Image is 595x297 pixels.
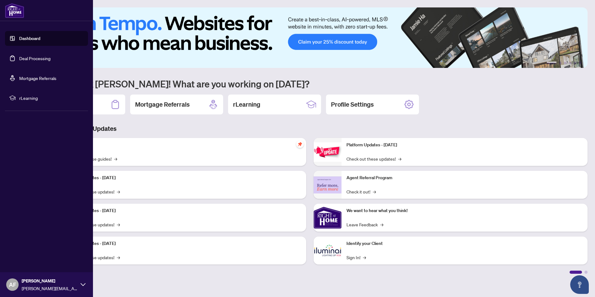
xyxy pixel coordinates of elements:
[32,78,588,90] h1: Welcome back [PERSON_NAME]! What are you working on [DATE]?
[373,188,376,195] span: →
[9,280,16,289] span: AF
[117,254,120,261] span: →
[331,100,374,109] h2: Profile Settings
[559,62,562,64] button: 2
[346,175,583,181] p: Agent Referral Program
[346,221,383,228] a: Leave Feedback→
[233,100,260,109] h2: rLearning
[117,221,120,228] span: →
[296,140,304,148] span: pushpin
[22,285,77,292] span: [PERSON_NAME][EMAIL_ADDRESS][PERSON_NAME][DOMAIN_NAME]
[346,207,583,214] p: We want to hear what you think!
[114,155,117,162] span: →
[117,188,120,195] span: →
[574,62,576,64] button: 5
[564,62,566,64] button: 3
[19,95,84,101] span: rLearning
[579,62,581,64] button: 6
[65,240,301,247] p: Platform Updates - [DATE]
[5,3,24,18] img: logo
[569,62,571,64] button: 4
[32,124,588,133] h3: Brokerage & Industry Updates
[314,204,342,232] img: We want to hear what you think!
[19,75,56,81] a: Mortgage Referrals
[22,277,77,284] span: [PERSON_NAME]
[19,55,51,61] a: Deal Processing
[65,175,301,181] p: Platform Updates - [DATE]
[65,142,301,148] p: Self-Help
[346,254,366,261] a: Sign In!→
[398,155,401,162] span: →
[135,100,190,109] h2: Mortgage Referrals
[570,275,589,294] button: Open asap
[380,221,383,228] span: →
[314,142,342,162] img: Platform Updates - June 23, 2025
[346,240,583,247] p: Identify your Client
[32,7,588,68] img: Slide 0
[65,207,301,214] p: Platform Updates - [DATE]
[314,237,342,264] img: Identify your Client
[346,188,376,195] a: Check it out!→
[346,155,401,162] a: Check out these updates!→
[363,254,366,261] span: →
[346,142,583,148] p: Platform Updates - [DATE]
[547,62,557,64] button: 1
[19,36,40,41] a: Dashboard
[314,176,342,193] img: Agent Referral Program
